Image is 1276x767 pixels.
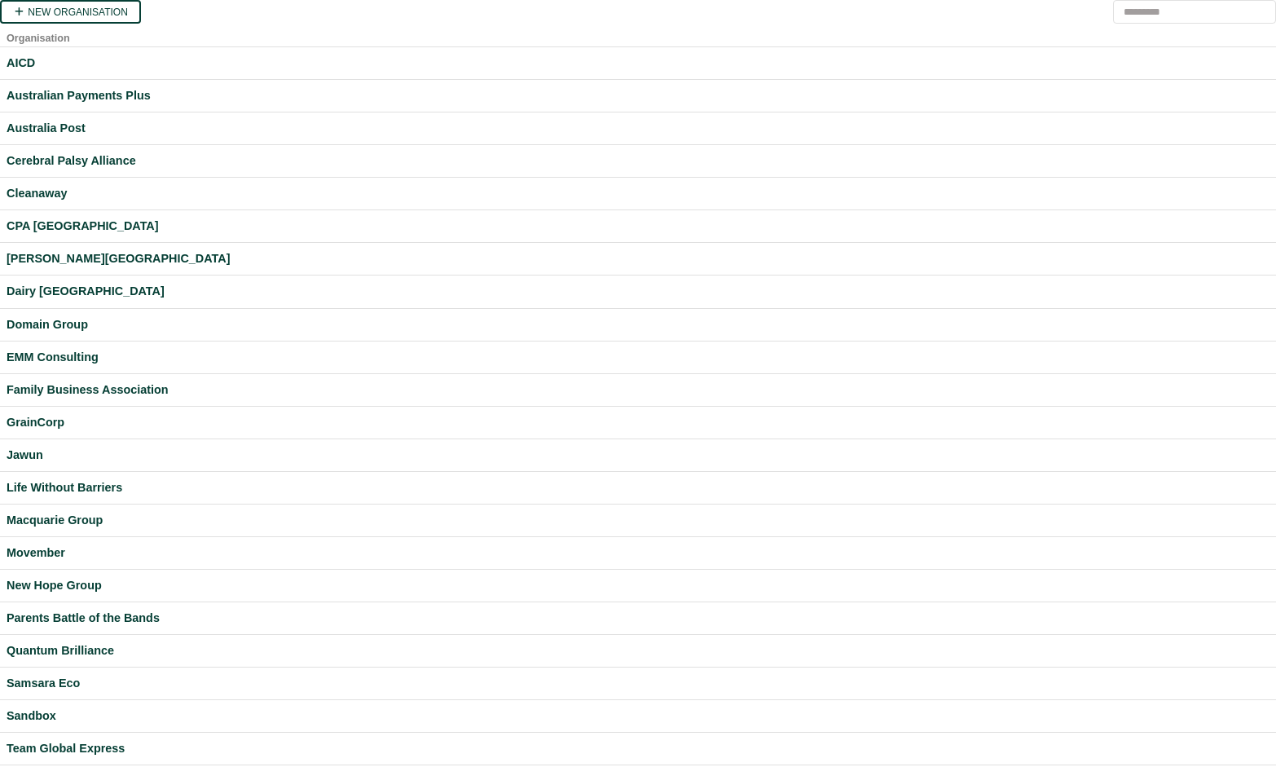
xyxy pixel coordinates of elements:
[7,707,1269,725] a: Sandbox
[7,184,1269,203] a: Cleanaway
[7,315,1269,334] a: Domain Group
[7,544,1269,562] a: Movember
[7,641,1269,660] a: Quantum Brilliance
[7,54,1269,73] a: AICD
[7,739,1269,758] a: Team Global Express
[7,609,1269,628] a: Parents Battle of the Bands
[7,576,1269,595] a: New Hope Group
[7,674,1269,693] a: Samsara Eco
[7,478,1269,497] a: Life Without Barriers
[7,86,1269,105] a: Australian Payments Plus
[7,511,1269,530] a: Macquarie Group
[7,249,1269,268] a: [PERSON_NAME][GEOGRAPHIC_DATA]
[7,152,1269,170] a: Cerebral Palsy Alliance
[7,381,1269,399] a: Family Business Association
[7,282,1269,301] a: Dairy [GEOGRAPHIC_DATA]
[7,446,1269,465] a: Jawun
[7,119,1269,138] a: Australia Post
[7,413,1269,432] a: GrainCorp
[7,348,1269,367] a: EMM Consulting
[7,217,1269,236] a: CPA [GEOGRAPHIC_DATA]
